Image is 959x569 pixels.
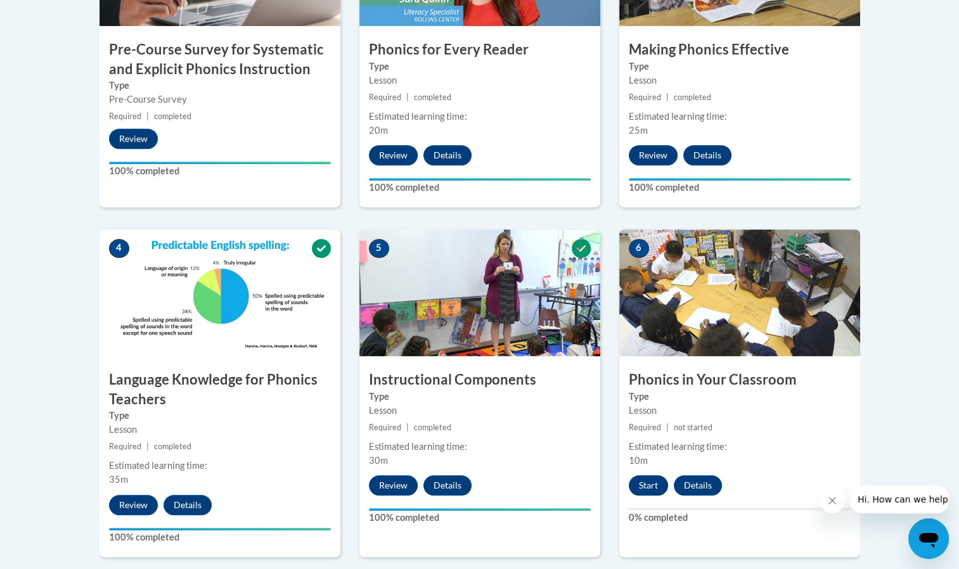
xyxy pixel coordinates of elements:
[369,508,591,511] div: Your progress
[109,93,331,106] div: Pre-Course Survey
[619,40,860,60] h3: Making Phonics Effective
[629,60,851,74] label: Type
[109,79,331,93] label: Type
[369,93,401,102] span: Required
[359,229,600,356] img: Course Image
[109,423,331,437] div: Lesson
[109,239,129,258] span: 4
[100,40,340,79] h3: Pre-Course Survey for Systematic and Explicit Phonics Instruction
[369,60,591,74] label: Type
[629,475,668,495] button: Start
[369,440,591,454] div: Estimated learning time:
[629,178,851,181] div: Your progress
[109,442,141,451] span: Required
[629,440,851,454] div: Estimated learning time:
[666,93,669,102] span: |
[850,485,949,513] iframe: Message from company
[629,181,851,195] label: 100% completed
[8,9,103,19] span: Hi. How can we help?
[629,145,678,165] button: Review
[820,488,845,513] iframe: Close message
[674,423,712,432] span: not started
[369,390,591,404] label: Type
[100,370,340,409] h3: Language Knowledge for Phonics Teachers
[154,442,191,451] span: completed
[369,178,591,181] div: Your progress
[629,125,648,136] span: 25m
[164,495,212,515] button: Details
[369,181,591,195] label: 100% completed
[629,455,648,466] span: 10m
[154,112,191,121] span: completed
[629,511,851,525] label: 0% completed
[109,164,331,178] label: 100% completed
[369,423,401,432] span: Required
[414,423,451,432] span: completed
[146,442,149,451] span: |
[369,475,418,495] button: Review
[908,518,949,559] iframe: Button to launch messaging window
[629,390,851,404] label: Type
[666,423,669,432] span: |
[146,112,149,121] span: |
[629,423,661,432] span: Required
[369,125,388,136] span: 20m
[683,145,731,165] button: Details
[619,229,860,356] img: Course Image
[109,409,331,423] label: Type
[369,110,591,124] div: Estimated learning time:
[369,455,388,466] span: 30m
[109,530,331,544] label: 100% completed
[406,423,409,432] span: |
[359,370,600,390] h3: Instructional Components
[369,239,389,258] span: 5
[109,112,141,121] span: Required
[369,511,591,525] label: 100% completed
[100,229,340,356] img: Course Image
[674,475,722,495] button: Details
[109,528,331,530] div: Your progress
[423,145,472,165] button: Details
[109,162,331,164] div: Your progress
[629,110,851,124] div: Estimated learning time:
[423,475,472,495] button: Details
[109,129,158,149] button: Review
[369,145,418,165] button: Review
[674,93,711,102] span: completed
[629,93,661,102] span: Required
[109,459,331,473] div: Estimated learning time:
[369,404,591,418] div: Lesson
[619,370,860,390] h3: Phonics in Your Classroom
[629,239,649,258] span: 6
[414,93,451,102] span: completed
[369,74,591,87] div: Lesson
[109,474,128,485] span: 35m
[406,93,409,102] span: |
[359,40,600,60] h3: Phonics for Every Reader
[109,495,158,515] button: Review
[629,74,851,87] div: Lesson
[629,404,851,418] div: Lesson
